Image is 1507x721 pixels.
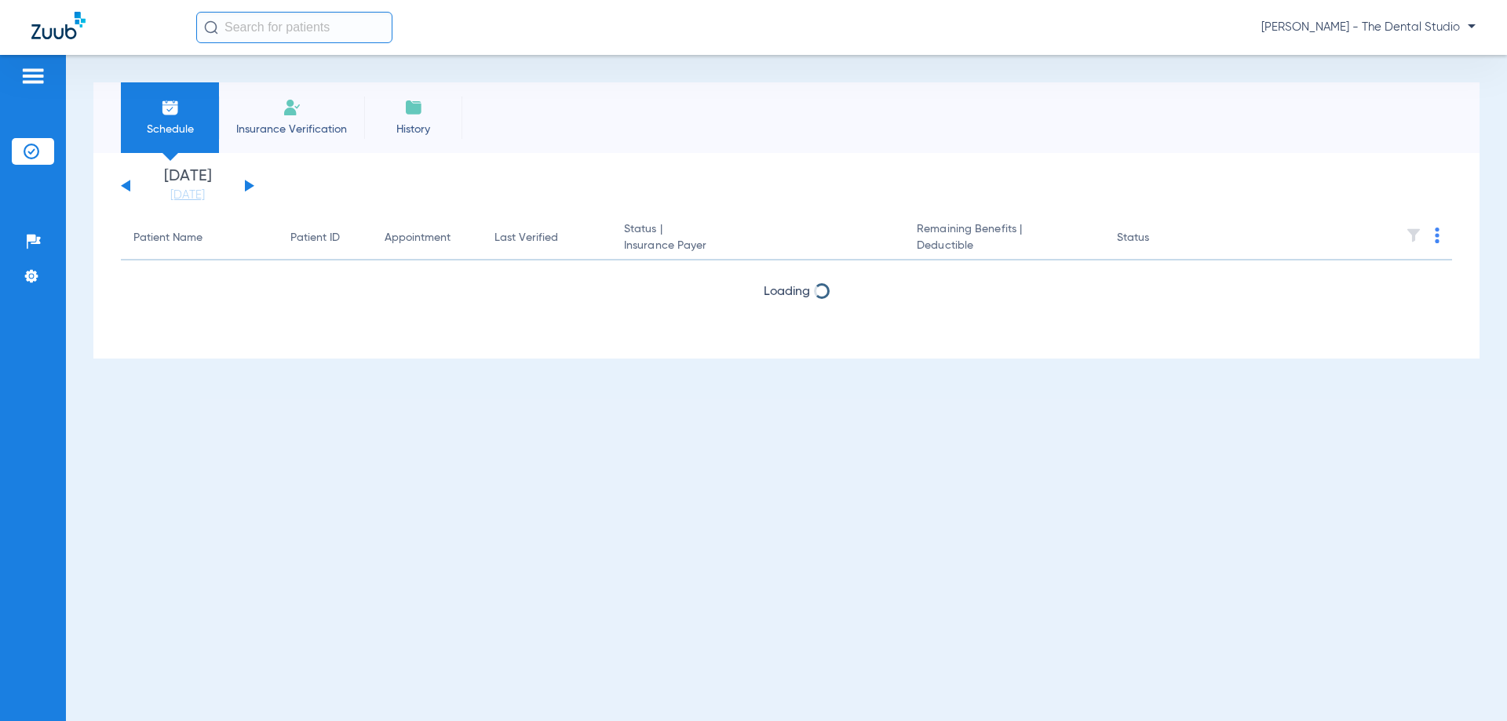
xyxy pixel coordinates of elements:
[1435,228,1439,243] img: group-dot-blue.svg
[385,230,469,246] div: Appointment
[494,230,599,246] div: Last Verified
[1261,20,1476,35] span: [PERSON_NAME] - The Dental Studio
[624,238,892,254] span: Insurance Payer
[1104,217,1210,260] th: Status
[917,238,1091,254] span: Deductible
[764,286,810,298] span: Loading
[133,230,265,246] div: Patient Name
[140,169,235,203] li: [DATE]
[133,230,203,246] div: Patient Name
[494,230,558,246] div: Last Verified
[231,122,352,137] span: Insurance Verification
[290,230,359,246] div: Patient ID
[133,122,207,137] span: Schedule
[283,98,301,117] img: Manual Insurance Verification
[376,122,451,137] span: History
[196,12,392,43] input: Search for patients
[611,217,904,260] th: Status |
[204,20,218,35] img: Search Icon
[31,12,86,39] img: Zuub Logo
[290,230,340,246] div: Patient ID
[20,67,46,86] img: hamburger-icon
[161,98,180,117] img: Schedule
[385,230,451,246] div: Appointment
[904,217,1104,260] th: Remaining Benefits |
[140,188,235,203] a: [DATE]
[1406,228,1421,243] img: filter.svg
[404,98,423,117] img: History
